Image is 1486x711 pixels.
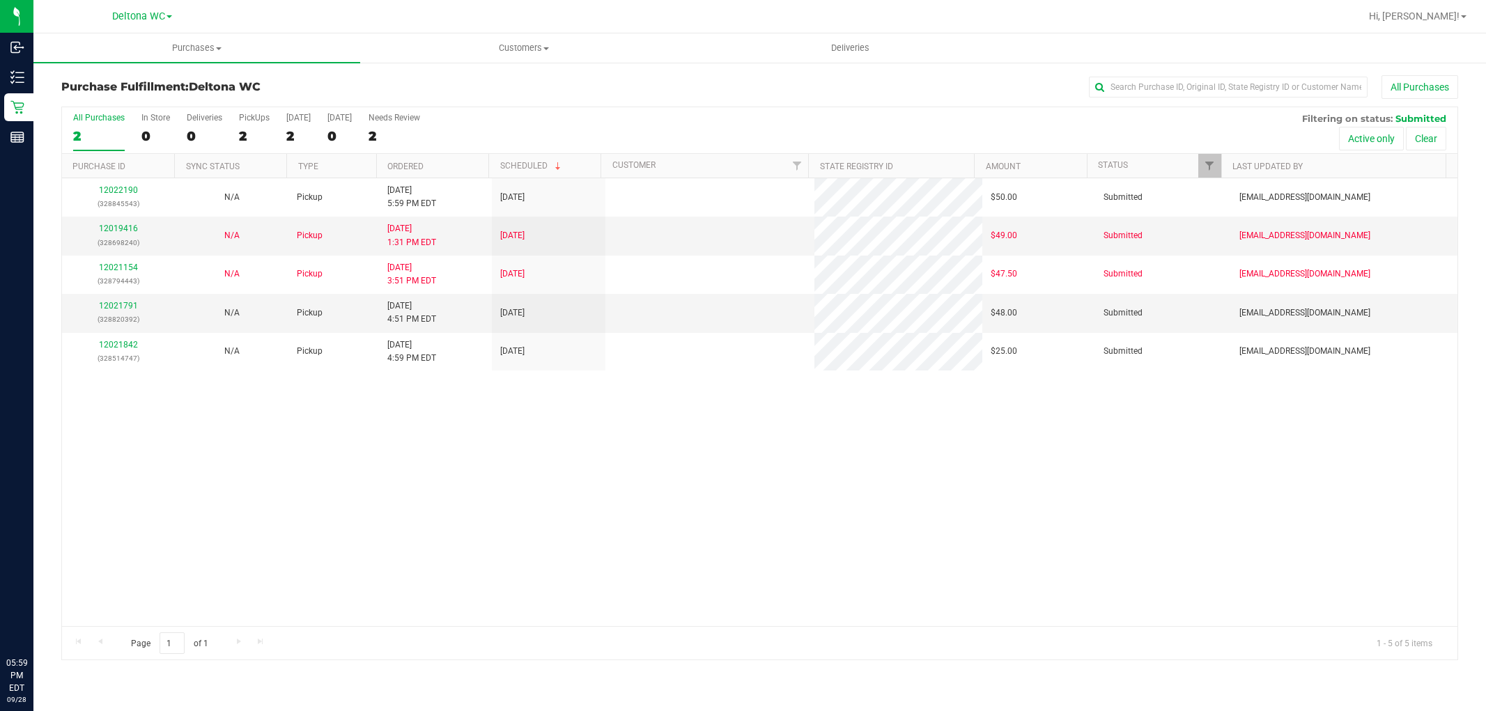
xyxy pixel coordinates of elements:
span: [EMAIL_ADDRESS][DOMAIN_NAME] [1239,345,1370,358]
span: Pickup [297,345,323,358]
span: [DATE] 5:59 PM EDT [387,184,436,210]
a: Ordered [387,162,424,171]
div: 0 [187,128,222,144]
p: (328514747) [70,352,167,365]
a: Purchases [33,33,360,63]
inline-svg: Inbound [10,40,24,54]
input: Search Purchase ID, Original ID, State Registry ID or Customer Name... [1089,77,1368,97]
span: [DATE] [500,306,525,320]
p: (328820392) [70,313,167,326]
button: N/A [224,306,240,320]
span: Submitted [1104,306,1143,320]
div: 2 [286,128,311,144]
span: [DATE] [500,345,525,358]
span: Submitted [1104,191,1143,204]
div: Deliveries [187,113,222,123]
button: All Purchases [1381,75,1458,99]
span: Pickup [297,267,323,281]
span: [EMAIL_ADDRESS][DOMAIN_NAME] [1239,191,1370,204]
span: [EMAIL_ADDRESS][DOMAIN_NAME] [1239,267,1370,281]
iframe: Resource center [14,600,56,641]
span: $48.00 [991,306,1017,320]
button: Active only [1339,127,1404,150]
p: 05:59 PM EDT [6,657,27,694]
span: Pickup [297,191,323,204]
span: [DATE] 4:59 PM EDT [387,338,436,365]
span: $25.00 [991,345,1017,358]
a: Purchase ID [72,162,125,171]
div: In Store [141,113,170,123]
a: Last Updated By [1232,162,1303,171]
a: 12021791 [99,301,138,311]
a: 12022190 [99,185,138,195]
span: Hi, [PERSON_NAME]! [1369,10,1460,22]
button: N/A [224,229,240,242]
p: (328794443) [70,274,167,288]
span: Not Applicable [224,192,240,202]
span: Submitted [1104,345,1143,358]
div: [DATE] [327,113,352,123]
a: Status [1098,160,1128,170]
a: Type [298,162,318,171]
span: Deltona WC [112,10,165,22]
span: Deliveries [812,42,888,54]
div: Needs Review [369,113,420,123]
span: $49.00 [991,229,1017,242]
a: Sync Status [186,162,240,171]
a: 12019416 [99,224,138,233]
span: Submitted [1395,113,1446,124]
p: (328698240) [70,236,167,249]
span: [DATE] 4:51 PM EDT [387,299,436,326]
button: N/A [224,345,240,358]
span: $47.50 [991,267,1017,281]
div: All Purchases [73,113,125,123]
a: Amount [986,162,1021,171]
span: [EMAIL_ADDRESS][DOMAIN_NAME] [1239,229,1370,242]
span: Not Applicable [224,308,240,318]
span: $50.00 [991,191,1017,204]
div: 0 [327,128,352,144]
span: Pickup [297,229,323,242]
inline-svg: Retail [10,100,24,114]
a: Customer [612,160,656,170]
a: 12021842 [99,340,138,350]
span: [DATE] 1:31 PM EDT [387,222,436,249]
span: [DATE] [500,191,525,204]
a: Deliveries [687,33,1014,63]
span: Not Applicable [224,231,240,240]
span: [DATE] 3:51 PM EDT [387,261,436,288]
a: Filter [1198,154,1221,178]
span: Deltona WC [189,80,261,93]
span: Submitted [1104,229,1143,242]
a: Filter [785,154,808,178]
span: Customers [361,42,686,54]
span: Filtering on status: [1302,113,1393,124]
iframe: Resource center unread badge [41,597,58,614]
span: 1 - 5 of 5 items [1365,632,1444,653]
button: N/A [224,267,240,281]
div: 2 [369,128,420,144]
inline-svg: Reports [10,130,24,144]
div: [DATE] [286,113,311,123]
input: 1 [160,632,185,654]
span: Purchases [33,42,360,54]
a: Scheduled [500,161,564,171]
div: PickUps [239,113,270,123]
inline-svg: Inventory [10,70,24,84]
span: [DATE] [500,229,525,242]
div: 2 [73,128,125,144]
span: Page of 1 [119,632,219,654]
p: 09/28 [6,694,27,705]
h3: Purchase Fulfillment: [61,81,527,93]
span: [DATE] [500,267,525,281]
span: [EMAIL_ADDRESS][DOMAIN_NAME] [1239,306,1370,320]
span: Not Applicable [224,269,240,279]
span: Submitted [1104,267,1143,281]
p: (328845543) [70,197,167,210]
button: Clear [1406,127,1446,150]
span: Not Applicable [224,346,240,356]
div: 0 [141,128,170,144]
a: State Registry ID [820,162,893,171]
div: 2 [239,128,270,144]
button: N/A [224,191,240,204]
